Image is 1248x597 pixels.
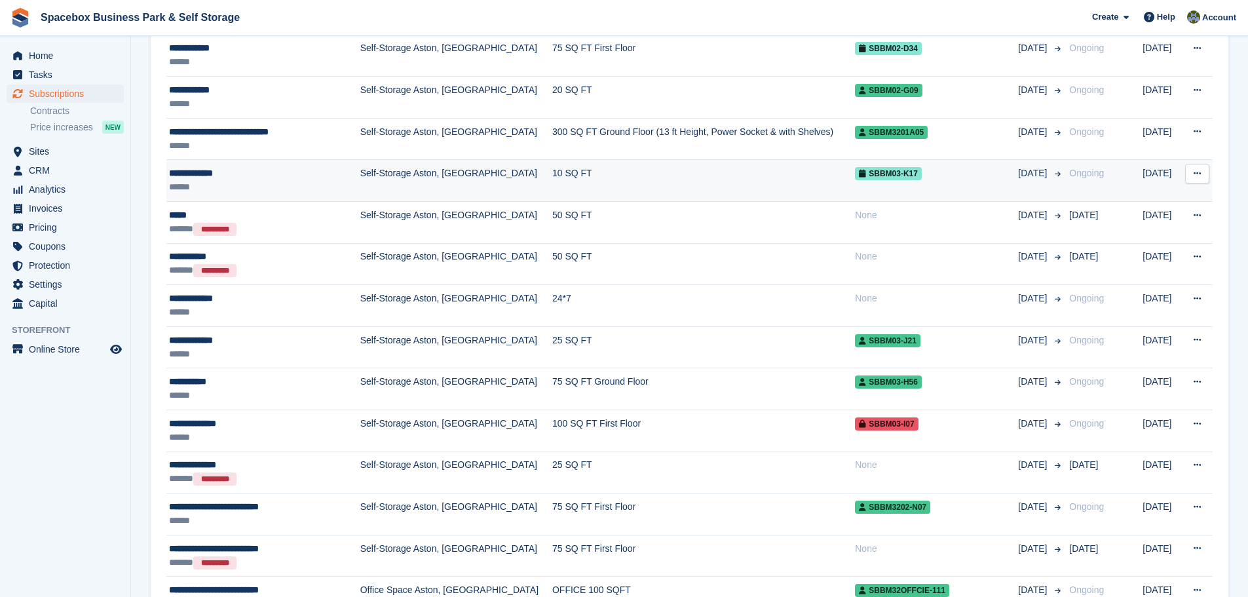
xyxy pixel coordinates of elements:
[1202,11,1236,24] span: Account
[855,84,922,97] span: SBBM02-G09
[7,47,124,65] a: menu
[1018,83,1049,97] span: [DATE]
[552,160,855,202] td: 10 SQ FT
[7,199,124,218] a: menu
[1018,292,1049,305] span: [DATE]
[552,202,855,244] td: 50 SQ FT
[29,256,107,275] span: Protection
[855,376,922,389] span: SBBM03-H56
[29,237,107,256] span: Coupons
[855,458,1018,472] div: None
[552,118,855,160] td: 300 SQ FT Ground Floor (13 ft Height, Power Socket & with Shelves)
[1187,10,1200,24] img: sahil
[108,341,124,357] a: Preview store
[855,42,922,55] span: SBBM02-D34
[10,8,30,28] img: stora-icon-8386f47178a22dfd0bd8f6a31ec36ba5ce8667c1dd55bd0f319d3a0aa187defe.svg
[7,218,124,237] a: menu
[552,535,855,577] td: 75 SQ FT First Floor
[7,66,124,84] a: menu
[7,256,124,275] a: menu
[1143,368,1183,410] td: [DATE]
[855,584,949,597] span: SBBM32OFFCIE-111
[29,142,107,161] span: Sites
[7,275,124,294] a: menu
[855,167,922,180] span: SBBM03-K17
[12,324,130,337] span: Storefront
[1069,293,1104,303] span: Ongoing
[360,285,552,327] td: Self-Storage Aston, [GEOGRAPHIC_DATA]
[30,105,124,117] a: Contracts
[7,294,124,313] a: menu
[1143,326,1183,368] td: [DATE]
[29,85,107,103] span: Subscriptions
[30,121,93,134] span: Price increases
[360,535,552,577] td: Self-Storage Aston, [GEOGRAPHIC_DATA]
[360,160,552,202] td: Self-Storage Aston, [GEOGRAPHIC_DATA]
[360,368,552,410] td: Self-Storage Aston, [GEOGRAPHIC_DATA]
[1143,285,1183,327] td: [DATE]
[552,326,855,368] td: 25 SQ FT
[29,294,107,313] span: Capital
[552,452,855,493] td: 25 SQ FT
[102,121,124,134] div: NEW
[1092,10,1118,24] span: Create
[360,202,552,244] td: Self-Storage Aston, [GEOGRAPHIC_DATA]
[1143,452,1183,493] td: [DATE]
[552,77,855,119] td: 20 SQ FT
[855,250,1018,263] div: None
[1143,535,1183,577] td: [DATE]
[855,501,930,514] span: SBBM3202-N07
[29,161,107,180] span: CRM
[360,452,552,493] td: Self-Storage Aston, [GEOGRAPHIC_DATA]
[1018,41,1049,55] span: [DATE]
[7,142,124,161] a: menu
[1069,335,1104,345] span: Ongoing
[1143,202,1183,244] td: [DATE]
[7,161,124,180] a: menu
[29,218,107,237] span: Pricing
[29,47,107,65] span: Home
[1069,585,1104,595] span: Ongoing
[1069,543,1098,554] span: [DATE]
[855,334,920,347] span: SBBM03-J21
[360,326,552,368] td: Self-Storage Aston, [GEOGRAPHIC_DATA]
[1018,208,1049,222] span: [DATE]
[1018,166,1049,180] span: [DATE]
[1143,160,1183,202] td: [DATE]
[1069,251,1098,261] span: [DATE]
[7,237,124,256] a: menu
[1018,583,1049,597] span: [DATE]
[35,7,245,28] a: Spacebox Business Park & Self Storage
[1069,168,1104,178] span: Ongoing
[1018,125,1049,139] span: [DATE]
[29,275,107,294] span: Settings
[1069,418,1104,429] span: Ongoing
[1069,501,1104,512] span: Ongoing
[1018,542,1049,556] span: [DATE]
[552,368,855,410] td: 75 SQ FT Ground Floor
[360,493,552,535] td: Self-Storage Aston, [GEOGRAPHIC_DATA]
[1018,375,1049,389] span: [DATE]
[1069,459,1098,470] span: [DATE]
[1069,43,1104,53] span: Ongoing
[1143,493,1183,535] td: [DATE]
[855,417,918,431] span: SBBM03-I07
[360,35,552,77] td: Self-Storage Aston, [GEOGRAPHIC_DATA]
[1157,10,1175,24] span: Help
[1069,376,1104,387] span: Ongoing
[29,66,107,84] span: Tasks
[1018,417,1049,431] span: [DATE]
[1018,250,1049,263] span: [DATE]
[29,180,107,199] span: Analytics
[7,180,124,199] a: menu
[552,243,855,285] td: 50 SQ FT
[1143,118,1183,160] td: [DATE]
[855,208,1018,222] div: None
[7,85,124,103] a: menu
[1143,35,1183,77] td: [DATE]
[855,126,928,139] span: SBBM3201A05
[552,410,855,452] td: 100 SQ FT First Floor
[855,542,1018,556] div: None
[855,292,1018,305] div: None
[360,243,552,285] td: Self-Storage Aston, [GEOGRAPHIC_DATA]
